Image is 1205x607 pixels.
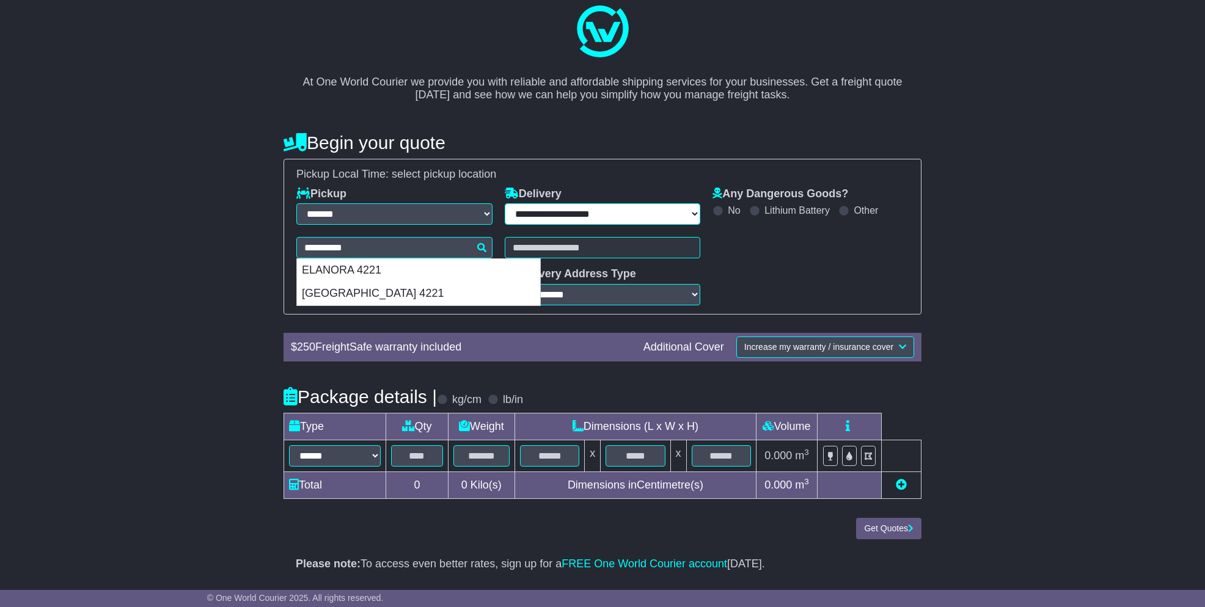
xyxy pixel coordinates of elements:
[207,593,384,603] span: © One World Courier 2025. All rights reserved.
[284,472,386,499] td: Total
[856,518,921,539] button: Get Quotes
[744,342,893,352] span: Increase my warranty / insurance cover
[728,205,740,216] label: No
[284,413,386,440] td: Type
[452,393,482,407] label: kg/cm
[296,558,909,571] p: To access even better rates, sign up for a [DATE].
[670,440,686,472] td: x
[572,1,633,62] img: One World Courier Logo - great freight rates
[386,472,449,499] td: 0
[736,336,914,358] button: Increase my warranty / insurance cover
[296,558,361,570] strong: Please note:
[795,449,809,462] span: m
[854,205,878,216] label: Other
[764,205,830,216] label: Lithium Battery
[285,341,637,354] div: $ FreightSafe warranty included
[637,341,730,354] div: Additional Cover
[896,479,907,491] a: Add new item
[284,133,921,153] h4: Begin your quote
[297,282,540,305] div: [GEOGRAPHIC_DATA] 4221
[764,449,792,462] span: 0.000
[284,387,437,407] h4: Package details |
[764,479,792,491] span: 0.000
[461,479,467,491] span: 0
[296,62,909,102] p: At One World Courier we provide you with reliable and affordable shipping services for your busin...
[804,448,809,457] sup: 3
[503,393,523,407] label: lb/in
[297,259,540,282] div: ELANORA 4221
[712,187,848,201] label: Any Dangerous Goods?
[804,477,809,486] sup: 3
[585,440,601,472] td: x
[448,413,515,440] td: Weight
[386,413,449,440] td: Qty
[296,187,346,201] label: Pickup
[392,168,496,180] span: select pickup location
[297,341,315,353] span: 250
[756,413,817,440] td: Volume
[515,413,756,440] td: Dimensions (L x W x H)
[505,267,636,281] label: Delivery Address Type
[505,187,562,201] label: Delivery
[795,479,809,491] span: m
[448,472,515,499] td: Kilo(s)
[290,168,915,181] div: Pickup Local Time:
[515,472,756,499] td: Dimensions in Centimetre(s)
[562,558,727,570] a: FREE One World Courier account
